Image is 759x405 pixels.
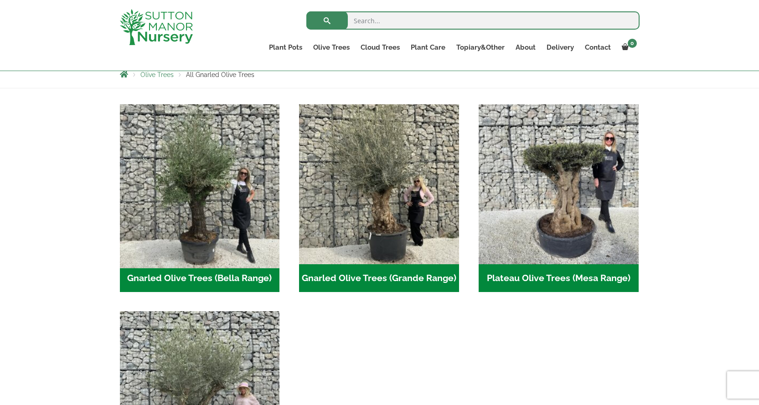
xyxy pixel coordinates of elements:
a: About [510,41,541,54]
nav: Breadcrumbs [120,71,640,78]
img: Plateau Olive Trees (Mesa Range) [479,104,639,264]
a: 0 [616,41,640,54]
a: Topiary&Other [451,41,510,54]
a: Visit product category Gnarled Olive Trees (Bella Range) [120,104,280,292]
a: Plant Care [405,41,451,54]
h2: Gnarled Olive Trees (Bella Range) [120,264,280,292]
a: Delivery [541,41,579,54]
a: Contact [579,41,616,54]
h2: Plateau Olive Trees (Mesa Range) [479,264,639,292]
a: Olive Trees [308,41,355,54]
input: Search... [306,11,640,30]
a: Plant Pots [263,41,308,54]
span: All Gnarled Olive Trees [186,71,254,78]
a: Olive Trees [140,71,174,78]
h2: Gnarled Olive Trees (Grande Range) [299,264,459,292]
img: logo [120,9,193,45]
a: Cloud Trees [355,41,405,54]
span: 0 [628,39,637,48]
img: Gnarled Olive Trees (Bella Range) [116,100,284,268]
a: Visit product category Plateau Olive Trees (Mesa Range) [479,104,639,292]
img: Gnarled Olive Trees (Grande Range) [299,104,459,264]
a: Visit product category Gnarled Olive Trees (Grande Range) [299,104,459,292]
